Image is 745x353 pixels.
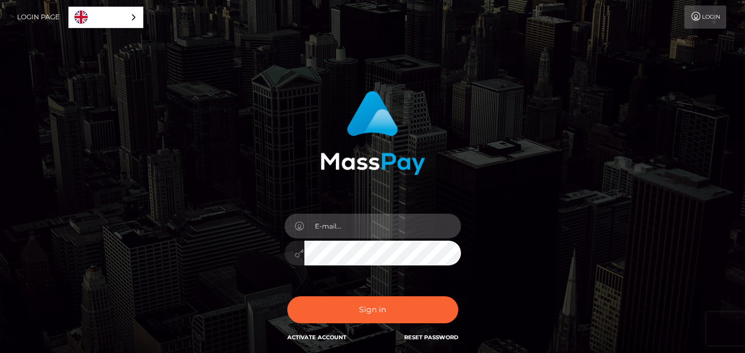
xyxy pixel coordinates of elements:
a: Reset Password [404,334,458,341]
a: Login Page [17,6,60,29]
img: MassPay Login [320,91,425,175]
button: Sign in [287,296,458,323]
a: Activate Account [287,334,346,341]
a: Login [684,6,726,29]
input: E-mail... [304,214,461,238]
div: Language [68,7,143,28]
a: English [69,7,143,28]
aside: Language selected: English [68,7,143,28]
